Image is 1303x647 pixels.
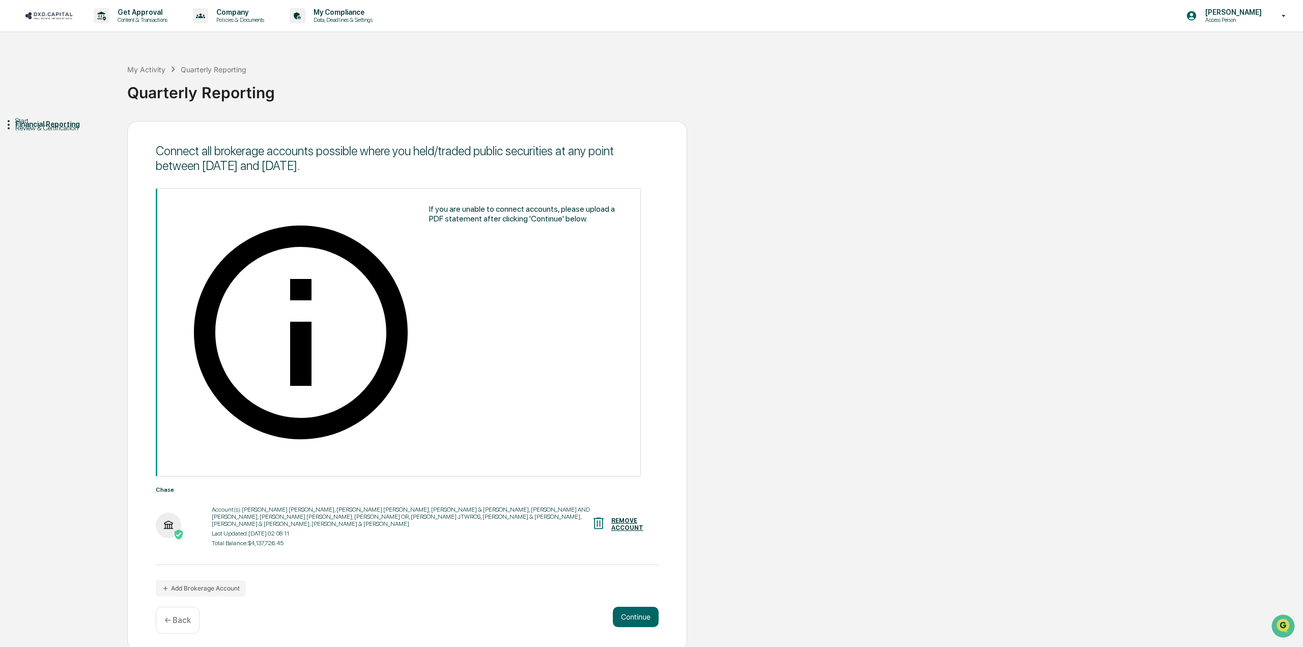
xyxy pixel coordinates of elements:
button: Start new chat [173,81,185,93]
div: 🖐️ [10,129,18,137]
p: ← Back [164,615,191,625]
p: Get Approval [109,8,173,16]
p: My Compliance [305,8,378,16]
img: REMOVE ACCOUNT [591,516,606,531]
a: 🖐️Preclearance [6,124,70,143]
div: Review & Certification [15,124,127,132]
button: Continue [613,607,659,627]
p: How can we help? [10,21,185,38]
span: Preclearance [20,128,66,138]
div: We're available if you need us! [35,88,129,96]
p: Company [208,8,269,16]
div: Start new chat [35,78,167,88]
div: Total Balance: $4,137,726.45 [212,540,591,547]
p: [PERSON_NAME] [1197,8,1267,16]
a: 🗄️Attestations [70,124,130,143]
iframe: Open customer support [1270,613,1298,641]
a: Powered byPylon [72,172,123,180]
div: Quarterly Reporting [181,65,246,74]
div: Financial Reporting [15,120,127,128]
div: Connect all brokerage accounts possible where you held/traded public securities at any point betw... [156,144,659,173]
span: Attestations [84,128,126,138]
div: Last Updated: [DATE] 02:08:11 [212,530,591,537]
span: Pylon [101,173,123,180]
p: Policies & Documents [208,16,269,23]
div: My Activity [127,65,165,74]
div: REMOVE ACCOUNT [611,517,643,531]
div: If you are unable to connect accounts, please upload a PDF statement after clicking 'Continue' be... [429,204,625,223]
img: logo [24,11,73,20]
p: Content & Transactions [109,16,173,23]
div: Quarterly Reporting [127,75,1298,102]
div: 🗄️ [74,129,82,137]
a: 🔎Data Lookup [6,144,68,162]
p: Access Person [1197,16,1267,23]
button: Add Brokerage Account [156,580,246,597]
div: Start [15,117,127,125]
img: 1746055101610-c473b297-6a78-478c-a979-82029cc54cd1 [10,78,29,96]
div: Chase [156,486,659,493]
img: Active [174,529,184,540]
span: Data Lookup [20,148,64,158]
p: Data, Deadlines & Settings [305,16,378,23]
img: Chase - Active [156,513,181,538]
div: Account(s): [PERSON_NAME] [PERSON_NAME], [PERSON_NAME] [PERSON_NAME], [PERSON_NAME] & [PERSON_NAM... [212,506,591,527]
div: 🔎 [10,149,18,157]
